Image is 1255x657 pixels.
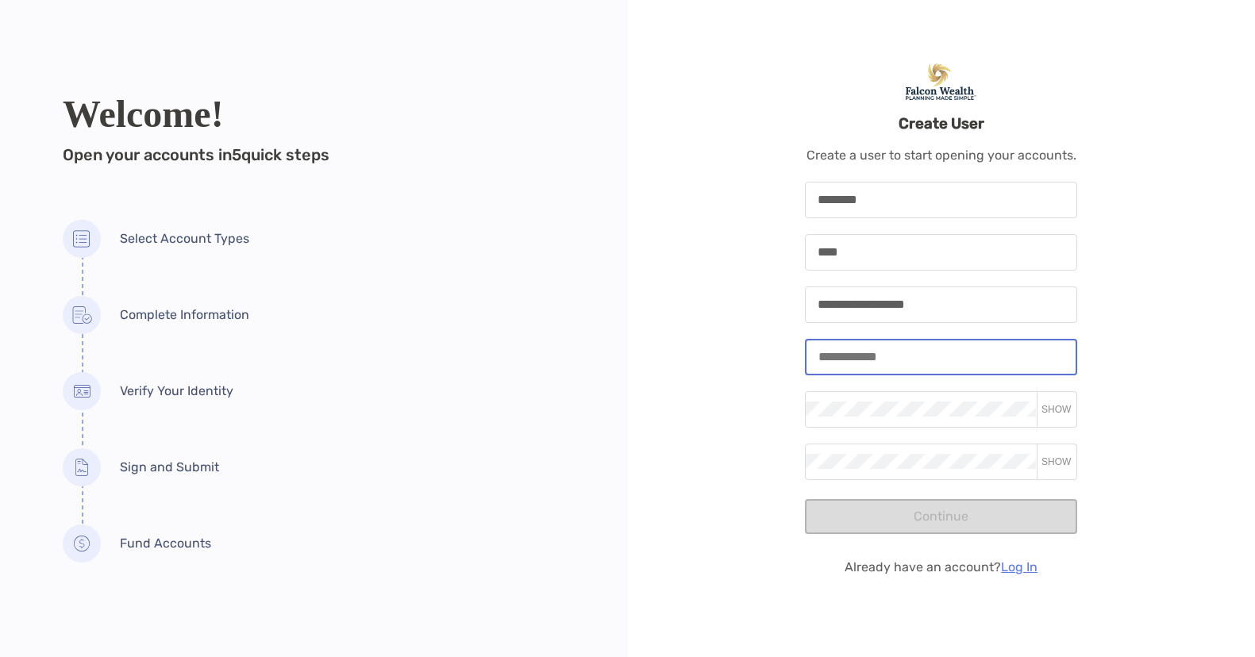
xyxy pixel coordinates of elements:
[120,459,219,474] span: Sign and Submit
[845,559,1037,574] p: Already have an account?
[1036,403,1076,416] button: SHOW
[1041,404,1071,415] span: SHOW
[63,296,101,334] img: Complete Information icon
[874,63,1009,100] img: Falcon Wealth Planning Logo
[1041,456,1071,467] span: SHOW
[63,524,101,563] img: Fund Accounts icon
[120,231,249,246] span: Select Account Types
[807,148,1076,163] p: Create a user to start opening your accounts.
[120,383,233,398] span: Verify Your Identity
[120,307,249,322] span: Complete Information
[1036,455,1076,468] button: SHOW
[120,536,211,551] span: Fund Accounts
[63,95,564,133] h2: Welcome!
[63,448,101,486] img: Sign and Submit icon
[63,220,101,258] img: Select Account Types icon
[63,146,564,164] h4: Open your accounts in 5 quick steps
[1001,559,1037,574] a: Log In
[899,115,984,133] h3: Create User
